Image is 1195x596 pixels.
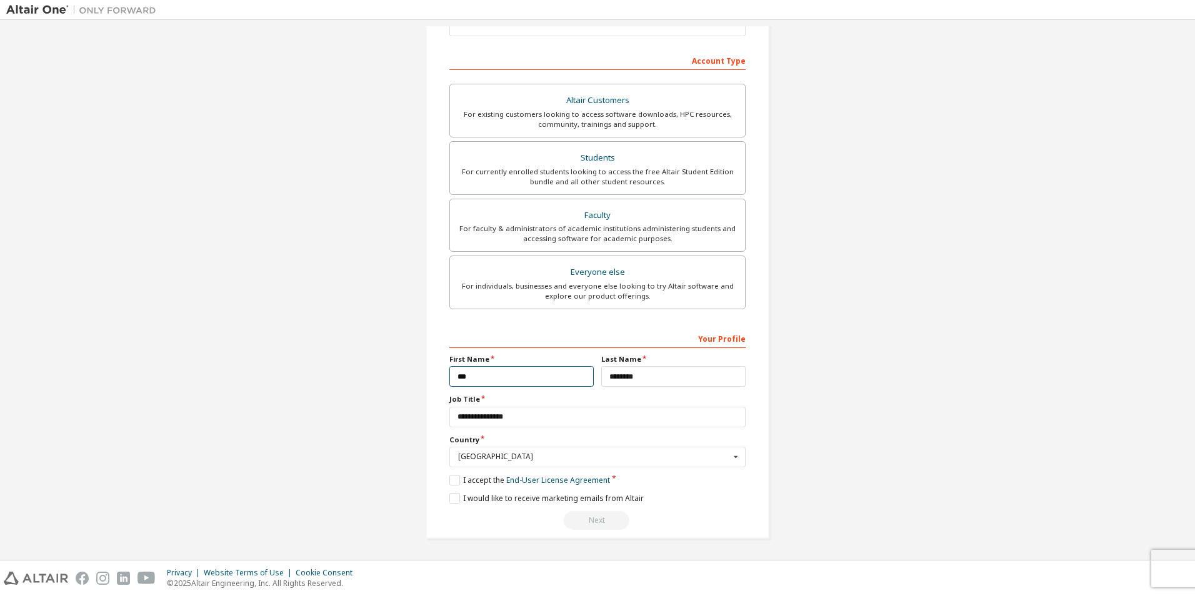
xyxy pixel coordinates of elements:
[601,354,746,364] label: Last Name
[457,109,737,129] div: For existing customers looking to access software downloads, HPC resources, community, trainings ...
[457,92,737,109] div: Altair Customers
[449,50,746,70] div: Account Type
[167,568,204,578] div: Privacy
[449,328,746,348] div: Your Profile
[296,568,360,578] div: Cookie Consent
[449,394,746,404] label: Job Title
[457,207,737,224] div: Faculty
[137,572,156,585] img: youtube.svg
[449,493,644,504] label: I would like to receive marketing emails from Altair
[4,572,68,585] img: altair_logo.svg
[204,568,296,578] div: Website Terms of Use
[449,435,746,445] label: Country
[76,572,89,585] img: facebook.svg
[449,354,594,364] label: First Name
[6,4,162,16] img: Altair One
[457,167,737,187] div: For currently enrolled students looking to access the free Altair Student Edition bundle and all ...
[96,572,109,585] img: instagram.svg
[457,264,737,281] div: Everyone else
[117,572,130,585] img: linkedin.svg
[458,453,730,460] div: [GEOGRAPHIC_DATA]
[506,475,610,485] a: End-User License Agreement
[457,224,737,244] div: For faculty & administrators of academic institutions administering students and accessing softwa...
[457,149,737,167] div: Students
[457,281,737,301] div: For individuals, businesses and everyone else looking to try Altair software and explore our prod...
[449,475,610,485] label: I accept the
[167,578,360,589] p: © 2025 Altair Engineering, Inc. All Rights Reserved.
[449,511,746,530] div: Email already exists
